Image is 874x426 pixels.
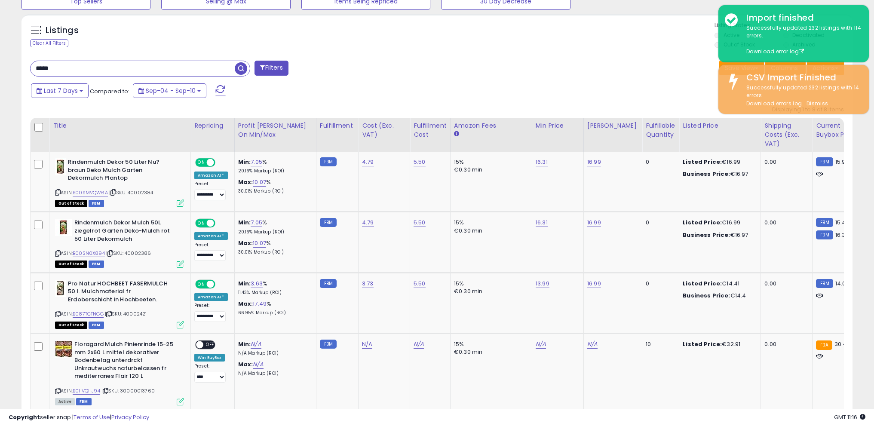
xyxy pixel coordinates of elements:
[740,84,862,108] div: Successfully updated 232 listings with 14 errors.
[414,279,426,288] a: 5.50
[816,340,832,350] small: FBA
[30,39,68,47] div: Clear All Filters
[68,280,172,306] b: Pro Natur HOCHBEET FASERMULCH 50 l. Mulchmaterial fr Erdoberschicht in Hochbeeten.
[214,280,228,288] span: OFF
[454,219,525,227] div: 15%
[194,242,228,261] div: Preset:
[238,300,310,316] div: %
[238,229,310,235] p: 20.16% Markup (ROI)
[234,118,316,152] th: The percentage added to the cost of goods (COGS) that forms the calculator for Min & Max prices.
[320,121,355,130] div: Fulfillment
[587,121,638,130] div: [PERSON_NAME]
[683,231,730,239] b: Business Price:
[816,157,833,166] small: FBM
[196,220,207,227] span: ON
[196,280,207,288] span: ON
[238,300,253,308] b: Max:
[55,158,66,175] img: 61kZjBXyp0L._SL40_.jpg
[835,158,849,166] span: 15.99
[55,219,184,267] div: ASIN:
[764,158,806,166] div: 0.00
[454,121,528,130] div: Amazon Fees
[587,340,598,349] a: N/A
[76,398,92,405] span: FBM
[454,166,525,174] div: €0.30 min
[194,363,228,383] div: Preset:
[146,86,196,95] span: Sep-04 - Sep-10
[238,280,310,296] div: %
[320,157,337,166] small: FBM
[536,121,580,130] div: Min Price
[536,158,548,166] a: 16.31
[834,413,865,421] span: 2025-09-18 11:16 GMT
[454,340,525,348] div: 15%
[55,219,72,236] img: 41QaAWtK5jL._SL40_.jpg
[89,200,104,207] span: FBM
[89,261,104,268] span: FBM
[238,239,253,247] b: Max:
[816,121,860,139] div: Current Buybox Price
[31,83,89,98] button: Last 7 Days
[238,350,310,356] p: N/A Markup (ROI)
[646,121,675,139] div: Fulfillable Quantity
[194,172,228,179] div: Amazon AI *
[106,250,151,257] span: | SKU: 40002386
[101,387,155,394] span: | SKU: 30000013760
[251,279,263,288] a: 3.63
[251,340,261,349] a: N/A
[683,292,754,300] div: €14.4
[740,24,862,56] div: Successfully updated 232 listings with 114 errors.
[53,121,187,130] div: Title
[414,158,426,166] a: 5.50
[194,121,231,130] div: Repricing
[203,341,217,349] span: OFF
[74,340,179,383] b: Floragard Mulch Pinienrinde 15-25 mm 2x60 L mittel dekorativer Bodenbelag unterdrckt Unkrautwuchs...
[194,232,228,240] div: Amazon AI *
[320,279,337,288] small: FBM
[646,280,672,288] div: 0
[9,414,149,422] div: seller snap | |
[238,310,310,316] p: 66.95% Markup (ROI)
[44,86,78,95] span: Last 7 Days
[835,279,849,288] span: 14.05
[238,340,251,348] b: Min:
[253,239,266,248] a: 10.07
[683,158,754,166] div: €16.99
[55,398,75,405] span: All listings currently available for purchase on Amazon
[238,279,251,288] b: Min:
[835,231,847,239] span: 16.31
[238,218,251,227] b: Min:
[238,158,251,166] b: Min:
[683,280,754,288] div: €14.41
[133,83,206,98] button: Sep-04 - Sep-10
[55,322,87,329] span: All listings that are currently out of stock and unavailable for purchase on Amazon
[740,71,862,84] div: CSV Import Finished
[238,168,310,174] p: 20.16% Markup (ROI)
[683,279,722,288] b: Listed Price:
[74,413,110,421] a: Terms of Use
[214,220,228,227] span: OFF
[238,249,310,255] p: 30.01% Markup (ROI)
[73,387,100,395] a: B01IVQHJ94
[238,178,310,194] div: %
[816,230,833,239] small: FBM
[194,303,228,322] div: Preset:
[320,340,337,349] small: FBM
[414,218,426,227] a: 5.50
[715,21,853,30] p: Listing States:
[536,279,549,288] a: 13.99
[771,64,798,72] span: Columns
[746,100,802,107] a: Download errors log
[55,280,184,328] div: ASIN:
[764,340,806,348] div: 0.00
[46,25,79,37] h5: Listings
[238,239,310,255] div: %
[646,219,672,227] div: 0
[587,158,601,166] a: 16.99
[68,158,172,184] b: Rindenmulch Dekor 50 Liter Nu?braun Deko Mulch Garten Dekormulch Plantop
[73,189,108,196] a: B00SMVQW6A
[454,130,459,138] small: Amazon Fees.
[105,310,147,317] span: | SKU: 40002421
[454,288,525,295] div: €0.30 min
[238,219,310,235] div: %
